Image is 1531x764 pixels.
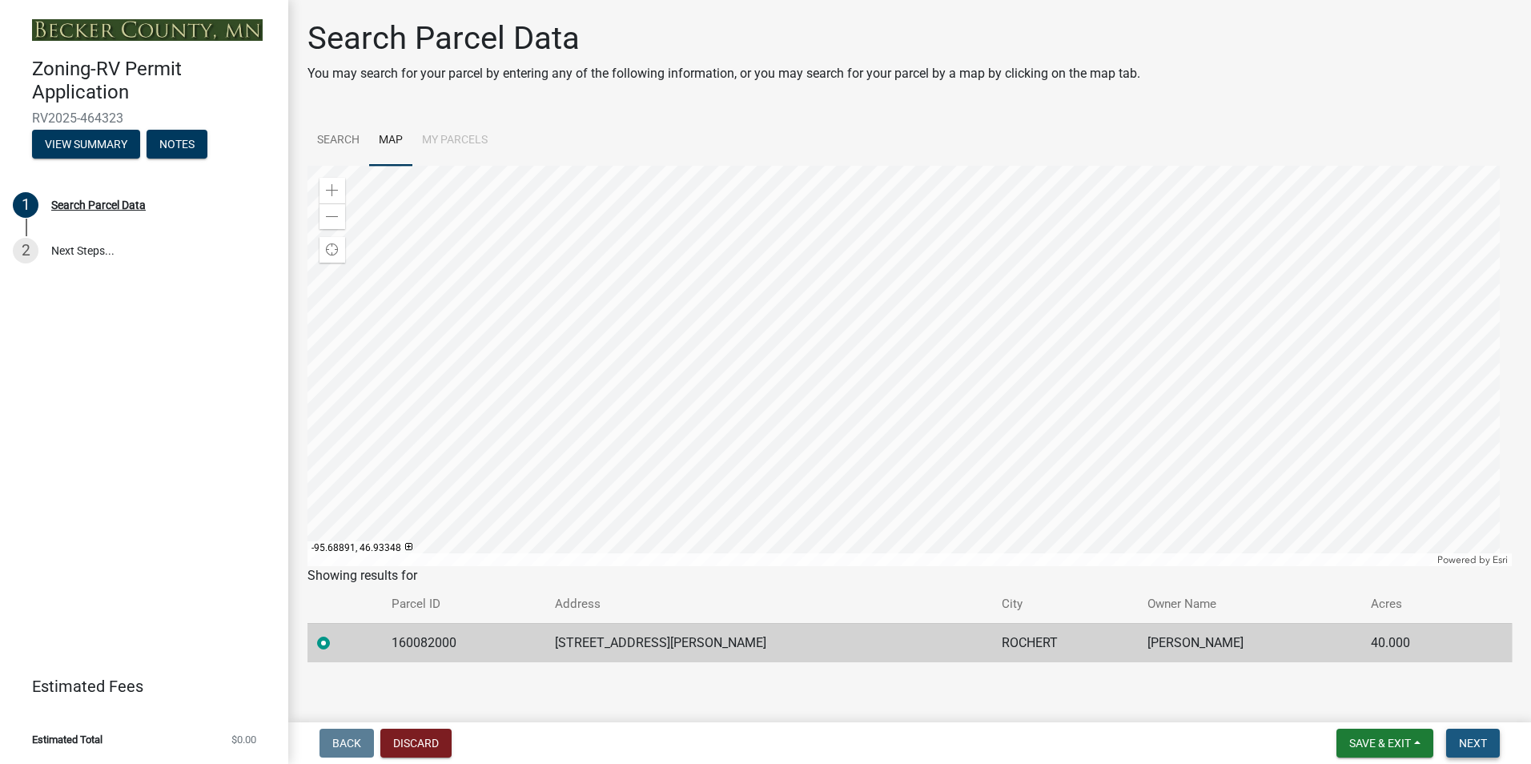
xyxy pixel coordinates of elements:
p: You may search for your parcel by entering any of the following information, or you may search fo... [307,64,1140,83]
span: Save & Exit [1349,737,1411,750]
button: Save & Exit [1336,729,1433,758]
a: Estimated Fees [13,670,263,702]
span: Back [332,737,361,750]
div: 2 [13,238,38,263]
wm-modal-confirm: Summary [32,139,140,151]
span: $0.00 [231,734,256,745]
div: Zoom in [319,178,345,203]
h1: Search Parcel Data [307,19,1140,58]
div: Search Parcel Data [51,199,146,211]
th: Address [545,585,992,623]
td: 40.000 [1361,623,1474,662]
wm-modal-confirm: Notes [147,139,207,151]
img: Becker County, Minnesota [32,19,263,41]
button: Discard [380,729,452,758]
th: Parcel ID [382,585,545,623]
td: [PERSON_NAME] [1138,623,1361,662]
div: Showing results for [307,566,1512,585]
a: Esri [1493,554,1508,565]
td: [STREET_ADDRESS][PERSON_NAME] [545,623,992,662]
button: Next [1446,729,1500,758]
th: Owner Name [1138,585,1361,623]
div: Find my location [319,237,345,263]
span: RV2025-464323 [32,111,256,126]
div: Zoom out [319,203,345,229]
a: Search [307,115,369,167]
th: Acres [1361,585,1474,623]
button: View Summary [32,130,140,159]
span: Estimated Total [32,734,102,745]
span: Next [1459,737,1487,750]
h4: Zoning-RV Permit Application [32,58,275,104]
div: Powered by [1433,553,1512,566]
th: City [992,585,1138,623]
a: Map [369,115,412,167]
td: ROCHERT [992,623,1138,662]
div: 1 [13,192,38,218]
td: 160082000 [382,623,545,662]
button: Back [319,729,374,758]
button: Notes [147,130,207,159]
